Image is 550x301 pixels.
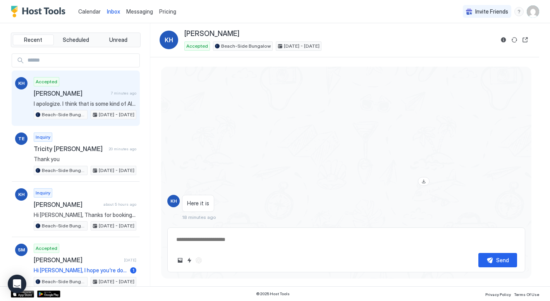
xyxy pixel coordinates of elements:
[18,191,25,198] span: KH
[42,278,86,285] span: Beach-Side Bungalow
[186,43,208,50] span: Accepted
[11,291,34,298] a: App Store
[34,212,136,218] span: Hi [PERSON_NAME], Thanks for booking! We're delighted to have you stay at our property. If you ha...
[99,278,134,285] span: [DATE] - [DATE]
[13,34,54,45] button: Recent
[34,156,136,163] span: Thank you
[221,43,271,50] span: Beach-Side Bungalow
[99,111,134,118] span: [DATE] - [DATE]
[36,245,57,252] span: Accepted
[175,256,185,265] button: Upload image
[418,177,430,186] a: Download
[510,35,519,45] button: Sync reservation
[185,256,194,265] button: Quick reply
[18,135,24,142] span: TE
[34,256,121,264] span: [PERSON_NAME]
[109,146,136,151] span: 20 minutes ago
[521,35,530,45] button: Open reservation
[485,290,511,298] a: Privacy Policy
[256,291,290,296] span: © 2025 Host Tools
[485,292,511,297] span: Privacy Policy
[42,222,86,229] span: Beach-Side Bungalow
[78,7,101,15] a: Calendar
[187,200,209,207] span: Here it is
[18,80,25,87] span: KH
[42,111,86,118] span: Beach-Side Bungalow
[184,29,239,38] span: [PERSON_NAME]
[496,256,509,264] div: Send
[63,36,89,43] span: Scheduled
[109,36,127,43] span: Unread
[478,253,517,267] button: Send
[111,91,136,96] span: 7 minutes ago
[34,145,106,153] span: Tricity [PERSON_NAME]
[182,214,216,220] span: 18 minutes ago
[527,5,539,18] div: User profile
[42,167,86,174] span: Beach-Side Bungalow
[170,198,177,205] span: KH
[99,222,134,229] span: [DATE] - [DATE]
[24,54,139,67] input: Input Field
[499,35,508,45] button: Reservation information
[107,7,120,15] a: Inbox
[514,292,539,297] span: Terms Of Use
[78,8,101,15] span: Calendar
[34,89,108,97] span: [PERSON_NAME]
[55,34,96,45] button: Scheduled
[36,134,50,141] span: Inquiry
[514,290,539,298] a: Terms Of Use
[8,275,26,293] div: Open Intercom Messenger
[103,202,136,207] span: about 5 hours ago
[98,34,139,45] button: Unread
[34,100,136,107] span: I apologize. I think that is some kind of AI tool that Vrbo is trying to roll out. I did not writ...
[126,8,153,15] span: Messaging
[284,43,320,50] span: [DATE] - [DATE]
[159,8,176,15] span: Pricing
[36,189,50,196] span: Inquiry
[11,33,141,47] div: tab-group
[514,7,524,16] div: menu
[165,35,173,45] span: KH
[132,267,134,273] span: 1
[37,291,60,298] a: Google Play Store
[34,201,100,208] span: [PERSON_NAME]
[475,8,508,15] span: Invite Friends
[99,167,134,174] span: [DATE] - [DATE]
[34,267,127,274] span: Hi [PERSON_NAME], I hope you're doing well! It's been about 9 months since you stayed with us, an...
[11,6,69,17] a: Host Tools Logo
[18,246,25,253] span: SM
[126,7,153,15] a: Messaging
[124,258,136,263] span: [DATE]
[24,36,42,43] span: Recent
[36,78,57,85] span: Accepted
[107,8,120,15] span: Inbox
